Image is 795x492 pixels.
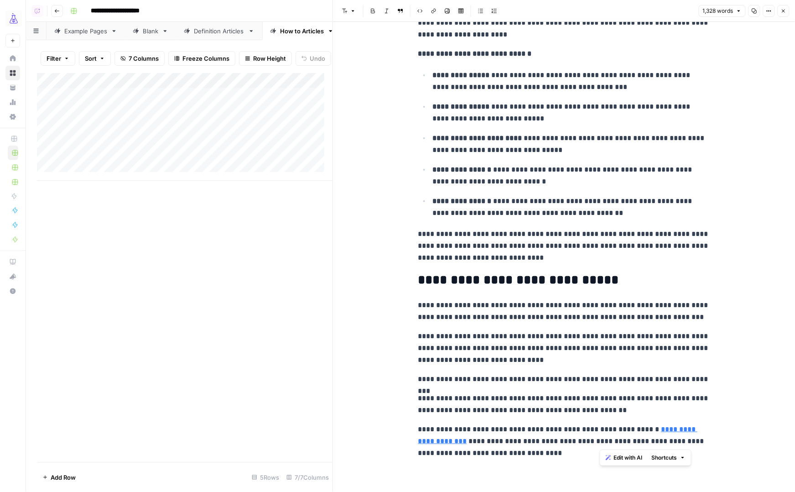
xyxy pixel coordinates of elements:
span: Add Row [51,473,76,482]
span: 7 Columns [129,54,159,63]
a: Usage [5,95,20,110]
a: Example Pages [47,22,125,40]
a: How to Articles [262,22,342,40]
button: Help + Support [5,284,20,298]
a: Settings [5,110,20,124]
div: Blank [143,26,158,36]
div: Example Pages [64,26,107,36]
span: Freeze Columns [182,54,229,63]
a: Home [5,51,20,66]
span: Sort [85,54,97,63]
button: Filter [41,51,75,66]
button: Edit with AI [602,452,646,464]
a: Definition Articles [176,22,262,40]
div: How to Articles [280,26,324,36]
span: Edit with AI [614,454,643,462]
span: Filter [47,54,61,63]
span: Undo [310,54,325,63]
div: 5 Rows [248,470,283,485]
a: Blank [125,22,176,40]
span: Shortcuts [652,454,677,462]
button: Undo [296,51,331,66]
span: 1,328 words [703,7,733,15]
button: 7 Columns [114,51,165,66]
button: Freeze Columns [168,51,235,66]
button: Add Row [37,470,81,485]
a: Browse [5,66,20,80]
a: Your Data [5,80,20,95]
button: What's new? [5,269,20,284]
button: Sort [79,51,111,66]
button: Workspace: AirOps Growth [5,7,20,30]
div: 7/7 Columns [283,470,333,485]
div: What's new? [6,270,20,283]
button: 1,328 words [699,5,746,17]
img: AirOps Growth Logo [5,10,22,27]
span: Row Height [253,54,286,63]
button: Row Height [239,51,292,66]
a: AirOps Academy [5,255,20,269]
div: Definition Articles [194,26,244,36]
button: Shortcuts [648,452,689,464]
